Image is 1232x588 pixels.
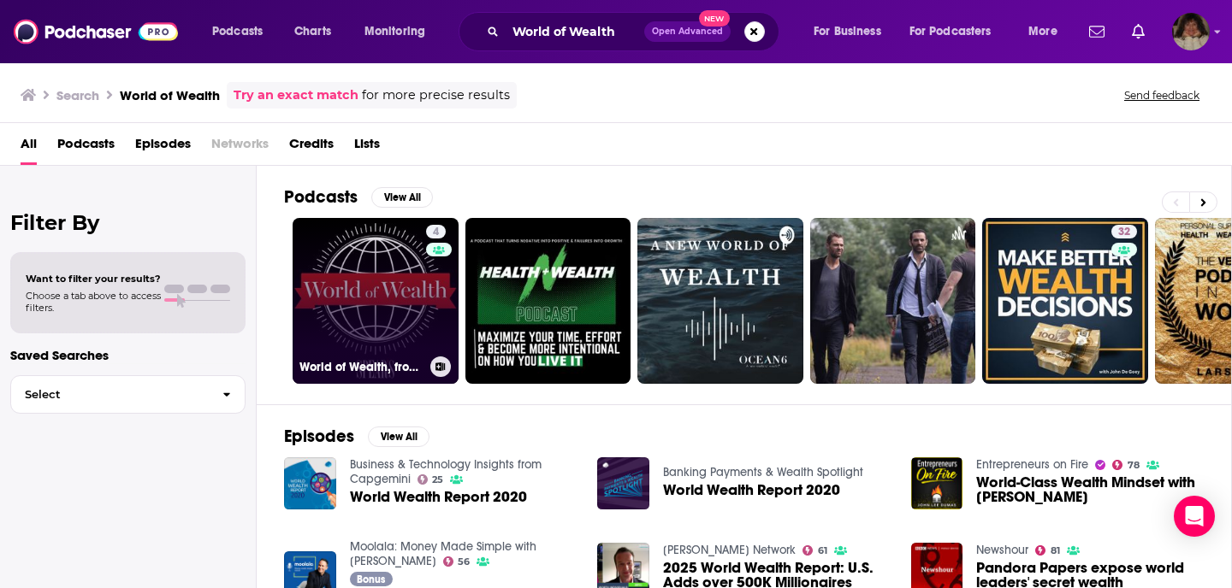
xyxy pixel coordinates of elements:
span: 32 [1118,224,1130,241]
a: 32 [1111,225,1137,238]
a: Try an exact match [234,85,358,105]
span: 78 [1128,462,1140,469]
a: Moolala: Money Made Simple with Bruce Sellery [350,539,536,568]
a: Newshour [976,543,1028,557]
h3: Search [56,87,99,103]
img: Podchaser - Follow, Share and Rate Podcasts [14,15,178,48]
h2: Filter By [10,210,246,235]
span: More [1028,20,1057,44]
span: 56 [458,558,470,566]
a: All [21,130,37,165]
span: For Podcasters [909,20,992,44]
a: 78 [1112,460,1140,470]
span: Logged in as angelport [1172,13,1210,50]
a: Banking Payments & Wealth Spotlight [663,465,863,479]
a: Show notifications dropdown [1082,17,1111,46]
a: Charts [283,18,341,45]
p: Saved Searches [10,347,246,363]
button: Show profile menu [1172,13,1210,50]
a: 81 [1035,545,1060,556]
a: Podcasts [57,130,115,165]
div: Search podcasts, credits, & more... [475,12,796,51]
a: 25 [418,474,444,485]
span: Charts [294,20,331,44]
span: 4 [433,224,439,241]
button: View All [368,426,429,447]
a: EpisodesView All [284,426,429,447]
h3: World of Wealth [120,87,220,103]
span: Choose a tab above to access filters. [26,290,161,314]
span: 25 [432,476,443,484]
a: Show notifications dropdown [1125,17,1152,46]
button: open menu [200,18,285,45]
h2: Episodes [284,426,354,447]
button: View All [371,187,433,208]
a: World Wealth Report 2020 [663,483,840,497]
button: Send feedback [1119,88,1205,103]
button: open menu [802,18,903,45]
a: Schwab Network [663,543,796,557]
button: Open AdvancedNew [644,21,731,42]
a: Episodes [135,130,191,165]
button: open menu [898,18,1016,45]
span: Podcasts [212,20,263,44]
span: New [699,10,730,26]
span: Bonus [357,574,385,585]
img: User Profile [1172,13,1210,50]
a: World-Class Wealth Mindset with Arash Vossoughi [976,475,1204,504]
button: open menu [1016,18,1079,45]
img: World Wealth Report 2020 [597,457,649,509]
span: Monitoring [364,20,425,44]
img: World-Class Wealth Mindset with Arash Vossoughi [911,457,963,509]
span: 81 [1051,547,1060,555]
h2: Podcasts [284,186,358,208]
a: 4World of Wealth, from Spear's: wealth management and luxury lifestyle [293,218,459,384]
input: Search podcasts, credits, & more... [506,18,644,45]
button: Select [10,375,246,414]
a: 61 [803,545,827,556]
span: 61 [818,547,827,555]
span: World-Class Wealth Mindset with [PERSON_NAME] [976,475,1204,504]
a: Lists [354,130,380,165]
span: Want to filter your results? [26,273,161,285]
a: World Wealth Report 2020 [350,490,527,504]
a: 32 [982,218,1148,384]
span: for more precise results [362,85,510,105]
button: open menu [352,18,447,45]
a: Entrepreneurs on Fire [976,457,1088,472]
a: PodcastsView All [284,186,433,208]
span: For Business [814,20,881,44]
div: Open Intercom Messenger [1174,496,1215,537]
a: Business & Technology Insights from Capgemini [350,457,542,486]
a: Credits [289,130,334,165]
h3: World of Wealth, from Spear's: wealth management and luxury lifestyle [299,360,423,374]
a: 4 [426,225,446,238]
span: Networks [211,130,269,165]
span: Select [11,389,209,400]
img: World Wealth Report 2020 [284,457,336,509]
span: Open Advanced [652,27,723,36]
a: 56 [443,556,471,567]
